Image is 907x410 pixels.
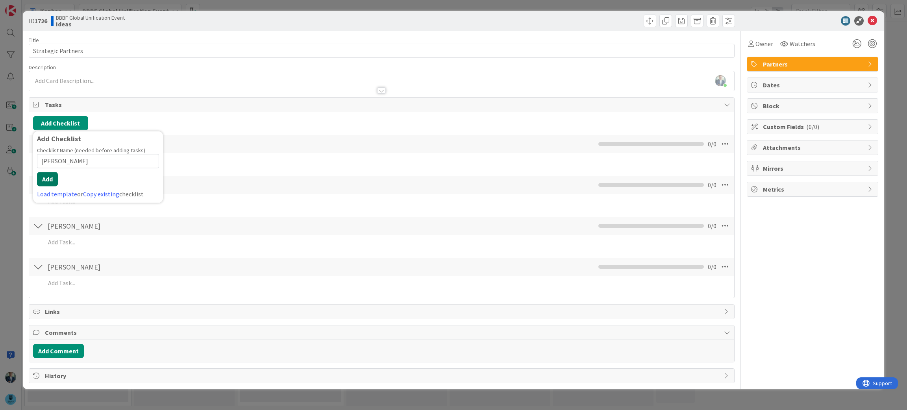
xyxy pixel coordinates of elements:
[708,139,716,149] span: 0 / 0
[17,1,36,11] span: Support
[37,135,159,143] div: Add Checklist
[763,59,864,69] span: Partners
[708,180,716,190] span: 0 / 0
[29,64,56,71] span: Description
[45,260,222,274] input: Add Checklist...
[45,219,222,233] input: Add Checklist...
[763,101,864,111] span: Block
[33,344,84,358] button: Add Comment
[715,75,726,86] img: pOu5ulPuOl6OOpGbiWwolM69nWMwQGHi.jpeg
[763,185,864,194] span: Metrics
[56,15,125,21] span: BBBF Global Unification Event
[45,328,720,337] span: Comments
[45,307,720,316] span: Links
[45,371,720,380] span: History
[33,116,88,130] button: Add Checklist
[37,172,58,186] button: Add
[755,39,773,48] span: Owner
[83,190,119,198] a: Copy existing
[29,44,735,58] input: type card name here...
[708,221,716,231] span: 0 / 0
[45,100,720,109] span: Tasks
[806,123,819,131] span: ( 0/0 )
[763,164,864,173] span: Mirrors
[763,143,864,152] span: Attachments
[37,189,159,199] div: or checklist
[29,37,39,44] label: Title
[763,122,864,131] span: Custom Fields
[56,21,125,27] b: Ideas
[763,80,864,90] span: Dates
[37,190,77,198] a: Load template
[29,16,47,26] span: ID
[35,17,47,25] b: 1726
[37,147,145,154] label: Checklist Name (needed before adding tasks)
[790,39,815,48] span: Watchers
[708,262,716,271] span: 0 / 0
